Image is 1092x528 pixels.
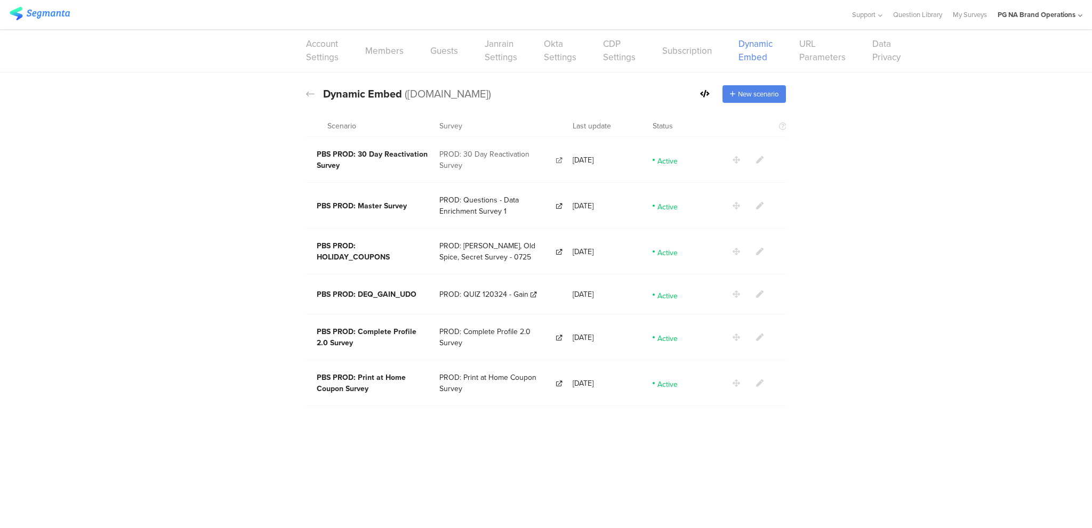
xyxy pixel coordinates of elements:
div: PG NA Brand Operations [998,10,1075,20]
span: PROD: QUIZ 120324 - Gain [439,289,528,300]
span: New scenario [738,89,778,99]
span: Active [657,247,678,256]
a: PROD: Print at Home Coupon Survey [439,372,562,394]
a: URL Parameters [799,37,846,64]
span: Active [657,201,678,210]
a: PROD: QUIZ 120324 - Gain [439,289,536,300]
span: [DATE] [573,200,593,212]
a: Account Settings [306,37,339,64]
span: [DATE] [573,246,593,257]
a: Guests [430,44,458,58]
a: Subscription [662,44,712,58]
a: PROD: [PERSON_NAME], Old Spice, Secret Survey - 0725 [439,240,562,263]
a: Okta Settings [544,37,576,64]
a: PROD: Questions - Data Enrichment Survey 1 [439,194,562,217]
span: Active [657,290,678,299]
span: PROD: Complete Profile 2.0 Survey [439,326,554,348]
span: Scenario [327,120,356,132]
span: Active [657,379,678,387]
span: PBS PROD: Print at Home Coupon Survey [317,372,406,394]
span: [DATE] [573,155,593,166]
a: Janrain Settings [485,37,517,64]
a: CDP Settings [603,37,636,64]
img: segmanta logo [10,7,70,20]
a: PROD: Complete Profile 2.0 Survey [439,326,562,348]
span: PBS PROD: 30 Day Reactivation Survey [317,149,428,171]
span: Active [657,333,678,342]
span: PROD: Questions - Data Enrichment Survey 1 [439,194,554,217]
a: PROD: 30 Day Reactivation Survey [439,149,562,171]
a: Members [365,44,404,58]
span: Active [657,156,678,164]
span: Survey [439,120,462,132]
span: PBS PROD: Master Survey [317,200,407,212]
span: PROD: [PERSON_NAME], Old Spice, Secret Survey - 0725 [439,240,554,263]
span: [DATE] [573,378,593,389]
span: PBS PROD: HOLIDAY_COUPONS [317,240,390,263]
span: Dynamic Embed [323,86,402,102]
span: Last update [573,120,611,132]
span: Support [852,10,876,20]
span: [DATE] [573,332,593,343]
span: [DATE] [573,289,593,300]
span: PBS PROD: DEQ_GAIN_UDO [317,289,416,300]
span: Status [653,120,673,132]
span: PBS PROD: Complete Profile 2.0 Survey [317,326,416,348]
span: ([DOMAIN_NAME]) [405,86,491,102]
span: PROD: Print at Home Coupon Survey [439,372,554,394]
span: PROD: 30 Day Reactivation Survey [439,149,554,171]
a: Data Privacy [872,37,901,64]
